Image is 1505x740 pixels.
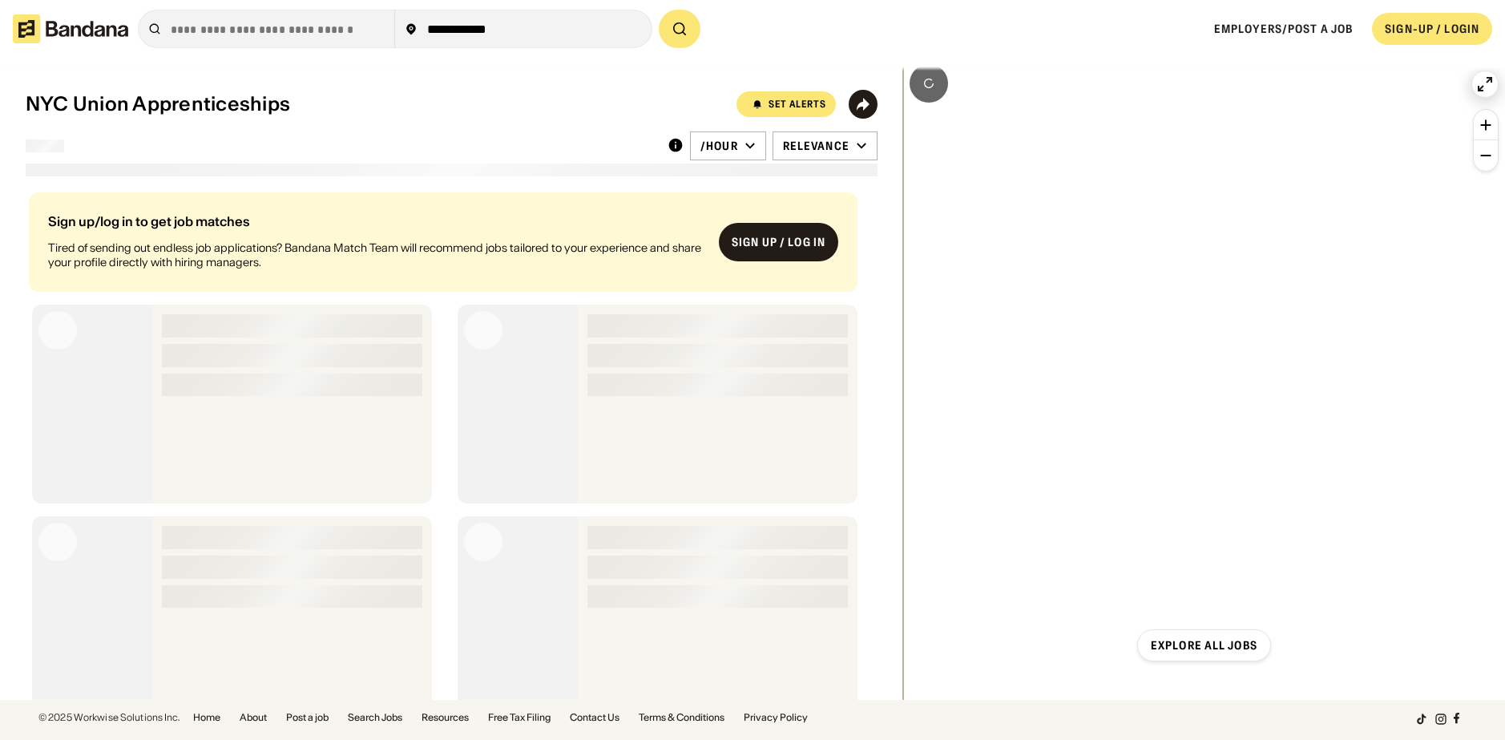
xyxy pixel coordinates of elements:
[1214,22,1353,36] a: Employers/Post a job
[193,713,220,722] a: Home
[732,235,825,249] div: Sign up / Log in
[488,713,551,722] a: Free Tax Filing
[13,14,128,43] img: Bandana logotype
[48,215,706,228] div: Sign up/log in to get job matches
[744,713,808,722] a: Privacy Policy
[26,186,877,700] div: grid
[240,713,267,722] a: About
[422,713,469,722] a: Resources
[639,713,724,722] a: Terms & Conditions
[38,713,180,722] div: © 2025 Workwise Solutions Inc.
[26,93,290,116] div: NYC Union Apprenticeships
[348,713,402,722] a: Search Jobs
[570,713,619,722] a: Contact Us
[1385,22,1479,36] div: SIGN-UP / LOGIN
[700,139,738,153] div: /hour
[769,99,826,109] div: Set Alerts
[48,241,706,269] div: Tired of sending out endless job applications? Bandana Match Team will recommend jobs tailored to...
[1151,640,1257,651] div: Explore all jobs
[286,713,329,722] a: Post a job
[783,139,849,153] div: Relevance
